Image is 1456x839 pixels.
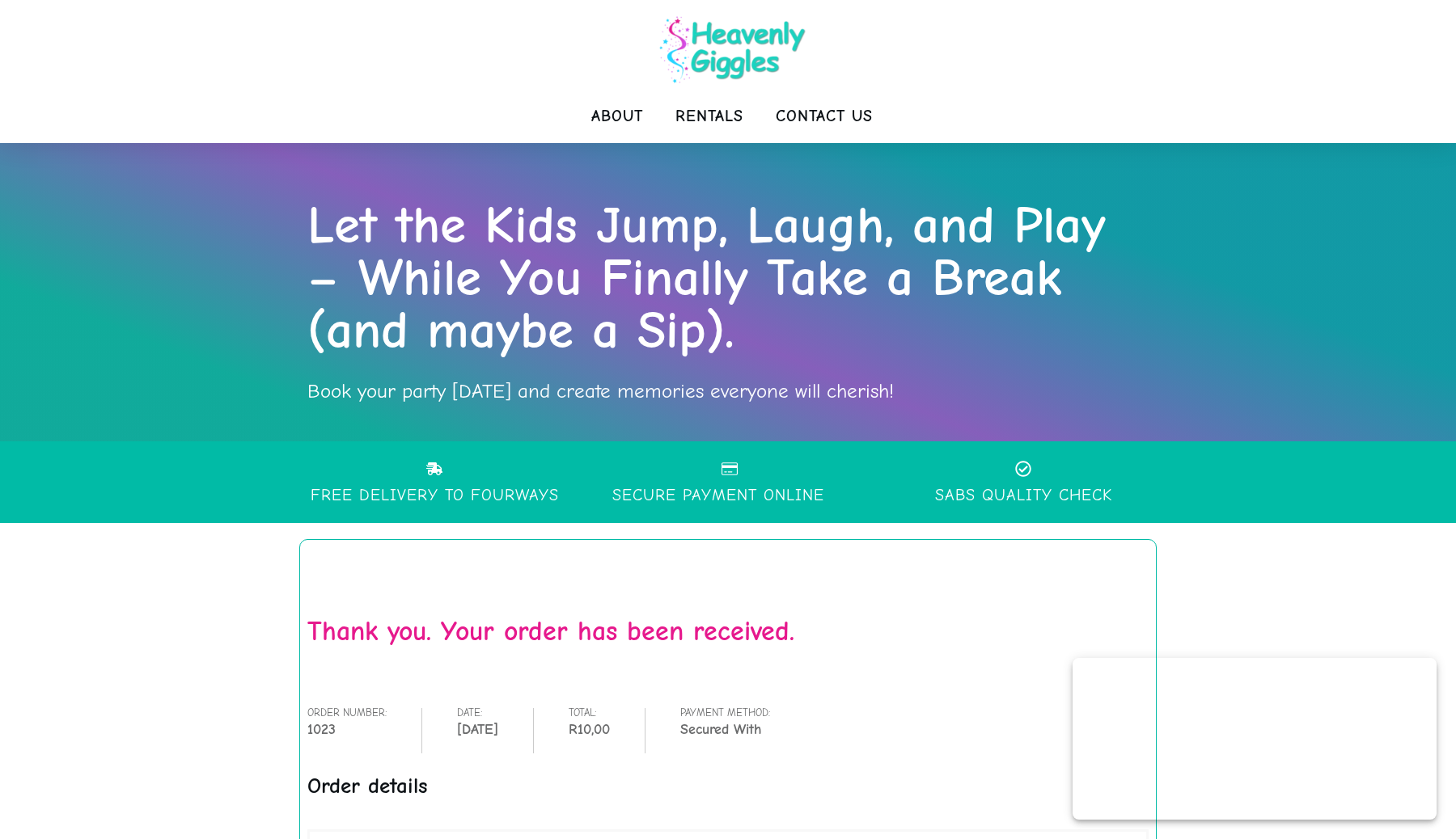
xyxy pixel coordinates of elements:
[307,708,422,753] li: Order number:
[776,100,873,133] a: Contact Us
[307,719,387,740] strong: 1023
[612,487,824,504] p: secure payment Online
[307,373,1149,409] p: Book your party [DATE] and create memories everyone will cherish!
[680,708,770,753] li: Payment method:
[569,721,578,738] span: R
[923,487,1124,504] p: SABS quality check
[298,487,570,504] p: Free DELIVERY To Fourways
[569,721,610,738] bdi: 10,00
[457,719,498,740] strong: [DATE]
[307,608,1149,656] p: Thank you. Your order has been received.
[307,771,1149,821] h2: Order details
[675,100,743,133] a: Rentals
[457,708,534,753] li: Date:
[680,719,770,740] strong: Secured With
[591,100,643,133] a: About
[569,708,645,753] li: Total:
[307,200,1149,357] p: Let the Kids Jump, Laugh, and Play – While You Finally Take a Break (and maybe a Sip).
